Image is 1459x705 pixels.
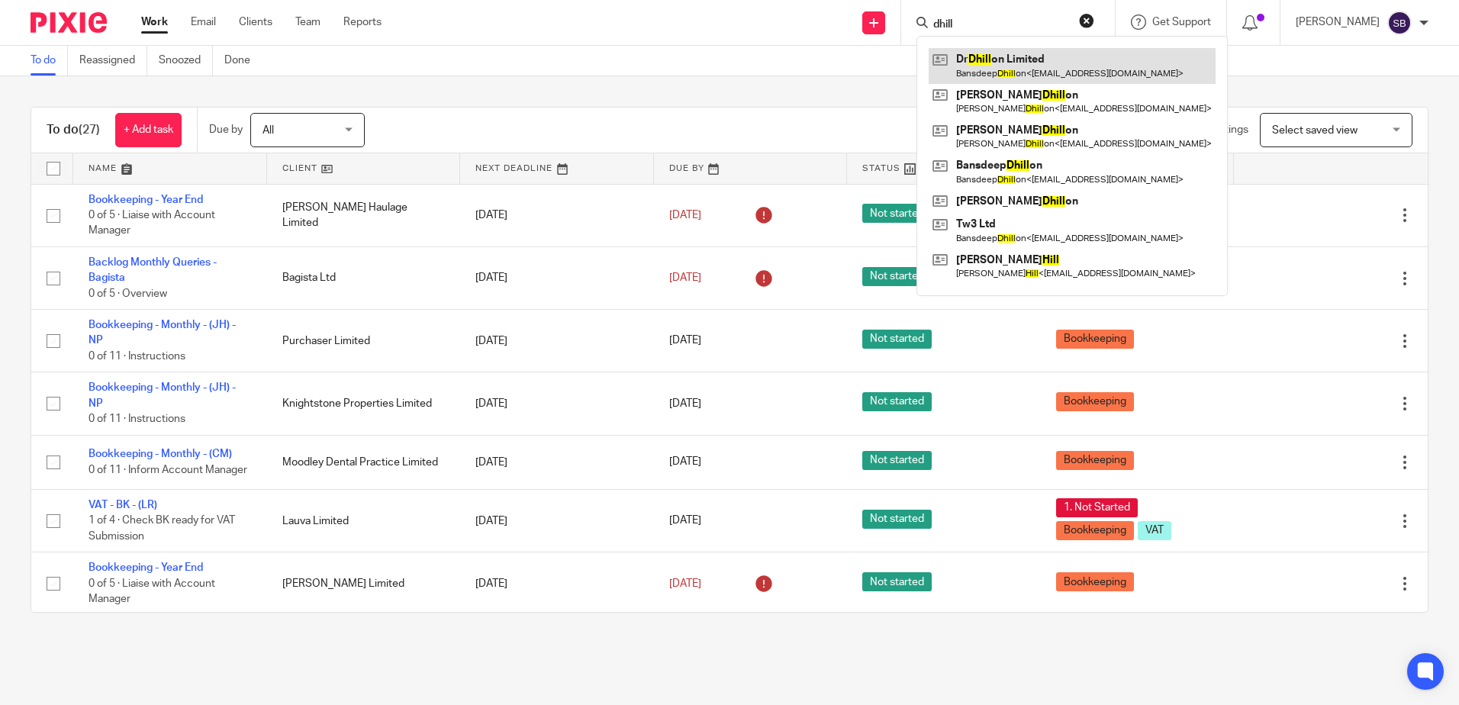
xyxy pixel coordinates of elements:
[89,257,217,283] a: Backlog Monthly Queries - Bagista
[267,435,461,489] td: Moodley Dental Practice Limited
[1056,392,1134,411] span: Bookkeeping
[460,310,654,372] td: [DATE]
[862,267,932,286] span: Not started
[1056,572,1134,591] span: Bookkeeping
[460,184,654,246] td: [DATE]
[115,113,182,147] a: + Add task
[89,465,247,475] span: 0 of 11 · Inform Account Manager
[1387,11,1412,35] img: svg%3E
[89,414,185,424] span: 0 of 11 · Instructions
[267,184,461,246] td: [PERSON_NAME] Haulage Limited
[669,210,701,221] span: [DATE]
[47,122,100,138] h1: To do
[1056,521,1134,540] span: Bookkeeping
[669,272,701,283] span: [DATE]
[669,398,701,409] span: [DATE]
[669,457,701,468] span: [DATE]
[191,14,216,30] a: Email
[79,124,100,136] span: (27)
[460,435,654,489] td: [DATE]
[1056,330,1134,349] span: Bookkeeping
[343,14,382,30] a: Reports
[1056,451,1134,470] span: Bookkeeping
[862,330,932,349] span: Not started
[295,14,320,30] a: Team
[89,288,167,299] span: 0 of 5 · Overview
[159,46,213,76] a: Snoozed
[79,46,147,76] a: Reassigned
[862,572,932,591] span: Not started
[862,204,932,223] span: Not started
[224,46,262,76] a: Done
[862,510,932,529] span: Not started
[89,500,157,510] a: VAT - BK - (LR)
[267,372,461,435] td: Knightstone Properties Limited
[89,382,236,408] a: Bookkeeping - Monthly - (JH) - NP
[1056,498,1138,517] span: 1. Not Started
[239,14,272,30] a: Clients
[89,562,203,573] a: Bookkeeping - Year End
[1079,13,1094,28] button: Clear
[1138,521,1171,540] span: VAT
[141,14,168,30] a: Work
[209,122,243,137] p: Due by
[862,392,932,411] span: Not started
[31,12,107,33] img: Pixie
[267,246,461,309] td: Bagista Ltd
[1272,125,1358,136] span: Select saved view
[89,578,215,605] span: 0 of 5 · Liaise with Account Manager
[932,18,1069,32] input: Search
[1296,14,1380,30] p: [PERSON_NAME]
[669,336,701,346] span: [DATE]
[669,516,701,526] span: [DATE]
[267,552,461,615] td: [PERSON_NAME] Limited
[460,246,654,309] td: [DATE]
[262,125,274,136] span: All
[89,351,185,362] span: 0 of 11 · Instructions
[460,552,654,615] td: [DATE]
[669,578,701,589] span: [DATE]
[460,490,654,552] td: [DATE]
[89,195,203,205] a: Bookkeeping - Year End
[89,449,232,459] a: Bookkeeping - Monthly - (CM)
[31,46,68,76] a: To do
[460,372,654,435] td: [DATE]
[89,516,235,542] span: 1 of 4 · Check BK ready for VAT Submission
[1152,17,1211,27] span: Get Support
[267,490,461,552] td: Lauva Limited
[267,310,461,372] td: Purchaser Limited
[862,451,932,470] span: Not started
[89,320,236,346] a: Bookkeeping - Monthly - (JH) - NP
[89,210,215,237] span: 0 of 5 · Liaise with Account Manager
